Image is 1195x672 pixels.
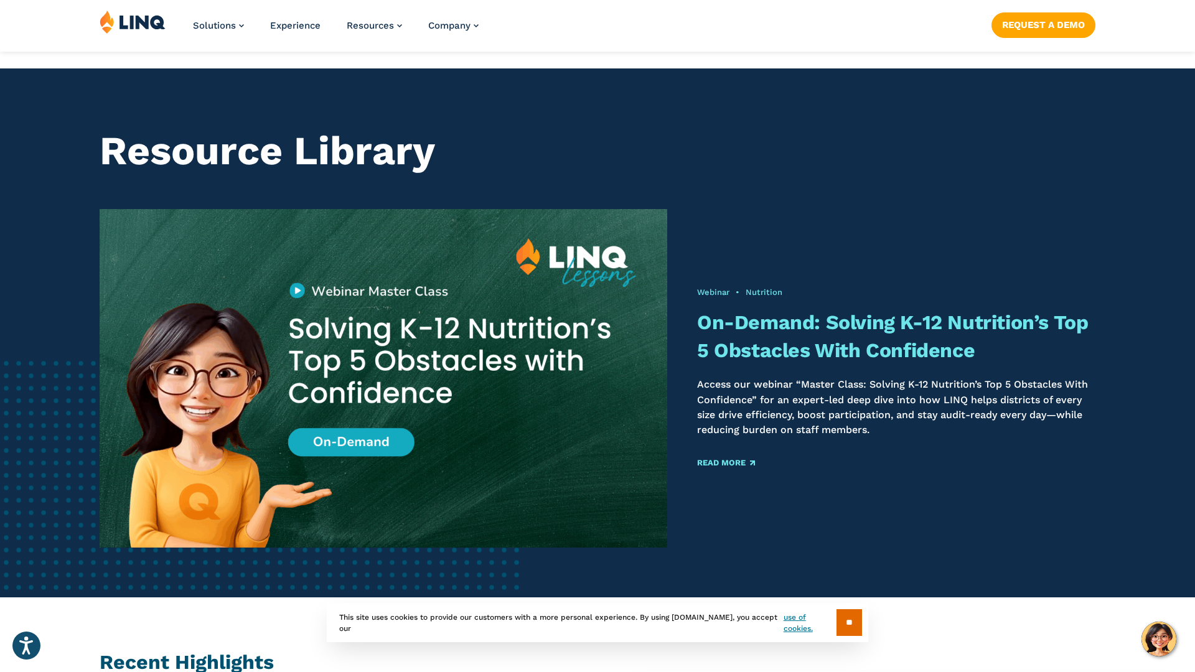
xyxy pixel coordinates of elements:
button: Hello, have a question? Let’s chat. [1141,622,1176,656]
h1: Resource Library [100,128,1095,174]
img: LINQ | K‑12 Software [100,10,166,34]
div: • [697,287,1095,298]
div: This site uses cookies to provide our customers with a more personal experience. By using [DOMAIN... [327,603,868,642]
nav: Primary Navigation [193,10,479,51]
a: use of cookies. [784,612,836,634]
a: Request a Demo [991,12,1095,37]
a: Nutrition [746,287,782,297]
a: Solutions [193,20,244,31]
p: Access our webinar “Master Class: Solving K-12 Nutrition’s Top 5 Obstacles With Confidence” for a... [697,377,1095,437]
a: Read More [697,459,755,467]
a: Experience [270,20,321,31]
a: On-Demand: Solving K-12 Nutrition’s Top 5 Obstacles With Confidence [697,310,1088,362]
span: Solutions [193,20,236,31]
a: Resources [347,20,402,31]
span: Resources [347,20,394,31]
span: Company [428,20,471,31]
a: Webinar [697,287,729,297]
a: Company [428,20,479,31]
nav: Button Navigation [991,10,1095,37]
